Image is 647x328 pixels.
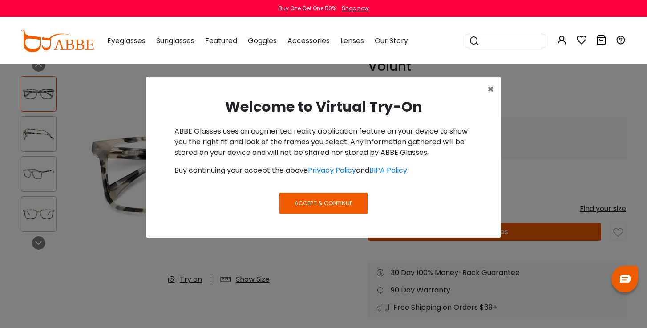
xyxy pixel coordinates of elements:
div: Shop now [342,4,369,12]
span: × [487,82,494,97]
span: Goggles [248,36,277,46]
h2: Welcome to Virtual Try-On [153,98,494,115]
div: Buy One Get One 50% [279,4,336,12]
span: Eyeglasses [107,36,146,46]
button: Close [480,77,501,102]
span: Sunglasses [156,36,194,46]
button: Accept & Continue [279,193,368,213]
a: Shop now [337,4,369,12]
span: Accessories [287,36,330,46]
span: Lenses [340,36,364,46]
span: Our Story [375,36,408,46]
a: BIPA Policy. [369,165,408,175]
p: Buy continuing your accept the above and [174,165,473,176]
p: ABBE Glasses uses an augmented reality application feature on your device to show you the right f... [174,126,473,158]
span: Accept & Continue [295,199,352,207]
a: Privacy Policy [308,165,356,175]
img: abbeglasses.com [21,30,94,52]
span: Featured [205,36,237,46]
img: chat [620,275,631,283]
